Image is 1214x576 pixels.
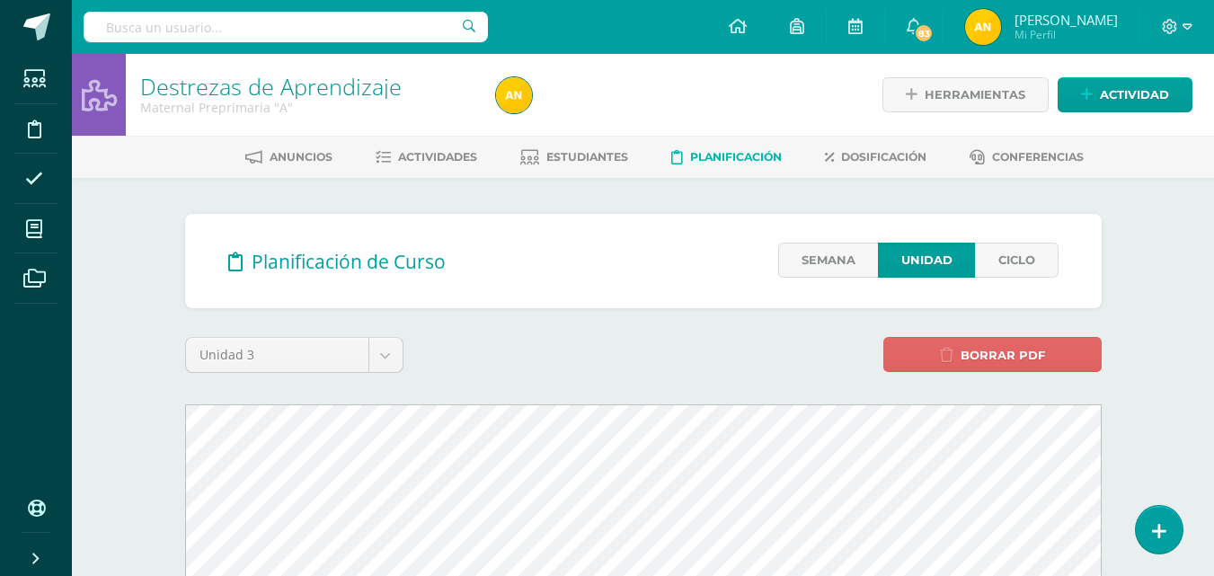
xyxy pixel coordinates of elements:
[546,150,628,164] span: Estudiantes
[140,99,474,116] div: Maternal Preprimaria 'A'
[690,150,782,164] span: Planificación
[252,249,446,274] span: Planificación de Curso
[925,78,1025,111] span: Herramientas
[376,143,477,172] a: Actividades
[140,71,402,102] a: Destrezas de Aprendizaje
[878,243,975,278] a: Unidad
[496,77,532,113] img: 32342f4107801d9f7e1945224669e5f9.png
[961,339,1045,372] span: Borrar PDF
[520,143,628,172] a: Estudiantes
[1058,77,1192,112] a: Actividad
[1015,11,1118,29] span: [PERSON_NAME]
[1015,27,1118,42] span: Mi Perfil
[140,74,474,99] h1: Destrezas de Aprendizaje
[1100,78,1169,111] span: Actividad
[992,150,1084,164] span: Conferencias
[270,150,332,164] span: Anuncios
[398,150,477,164] span: Actividades
[965,9,1001,45] img: 32342f4107801d9f7e1945224669e5f9.png
[671,143,782,172] a: Planificación
[841,150,926,164] span: Dosificación
[883,337,1102,372] a: Borrar PDF
[84,12,488,42] input: Busca un usuario...
[975,243,1059,278] a: Ciclo
[245,143,332,172] a: Anuncios
[199,338,355,372] span: Unidad 3
[186,338,403,372] a: Unidad 3
[778,243,878,278] a: Semana
[914,23,934,43] span: 83
[970,143,1084,172] a: Conferencias
[882,77,1049,112] a: Herramientas
[825,143,926,172] a: Dosificación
